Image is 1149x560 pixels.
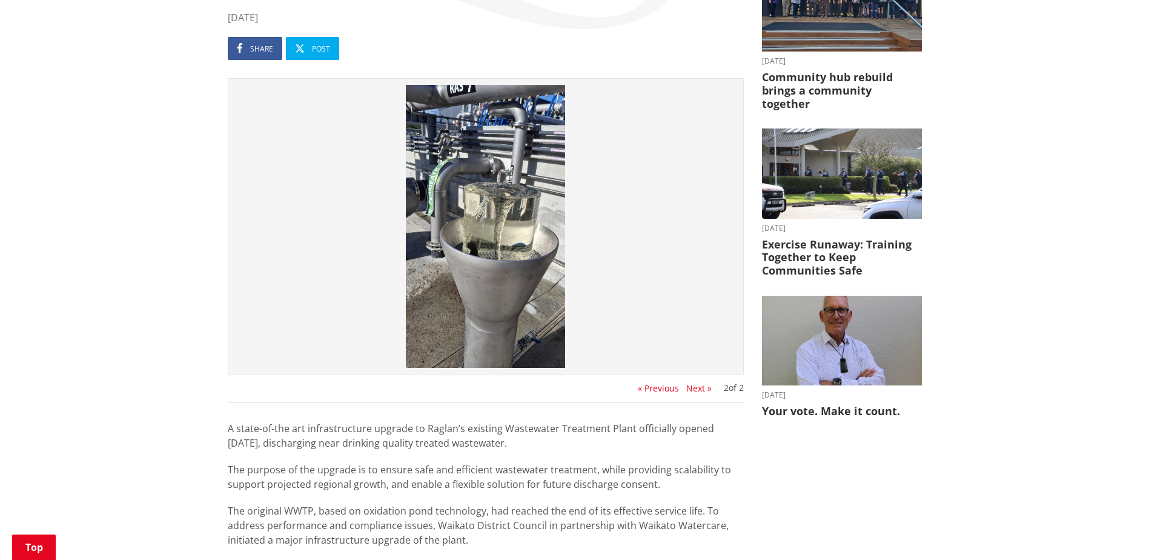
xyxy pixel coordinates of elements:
a: [DATE] Exercise Runaway: Training Together to Keep Communities Safe [762,128,922,277]
button: Next » [686,384,712,393]
button: « Previous [638,384,679,393]
iframe: Messenger Launcher [1093,509,1137,553]
p: A state-of-the art infrastructure upgrade to Raglan’s existing Wastewater Treatment Plant officia... [228,421,744,450]
span: Share [250,44,273,54]
a: Post [286,37,339,60]
p: The purpose of the upgrade is to ensure safe and efficient wastewater treatment, while providing ... [228,462,744,492]
time: [DATE] [228,10,744,25]
img: AOS Exercise Runaway [762,128,922,219]
div: of 2 [724,384,744,392]
span: 2 [724,382,729,393]
h3: Community hub rebuild brings a community together [762,71,922,110]
img: Raglan WWTP treated wastewater [234,85,737,368]
a: Share [228,37,282,60]
time: [DATE] [762,58,922,65]
span: Post [312,44,330,54]
a: [DATE] Your vote. Make it count. [762,296,922,418]
h3: Exercise Runaway: Training Together to Keep Communities Safe [762,238,922,278]
p: The original WWTP, based on oxidation pond technology, had reached the end of its effective servi... [228,504,744,547]
h3: Your vote. Make it count. [762,405,922,418]
a: Top [12,535,56,560]
img: Craig Hobbs [762,296,922,386]
time: [DATE] [762,392,922,399]
time: [DATE] [762,225,922,232]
